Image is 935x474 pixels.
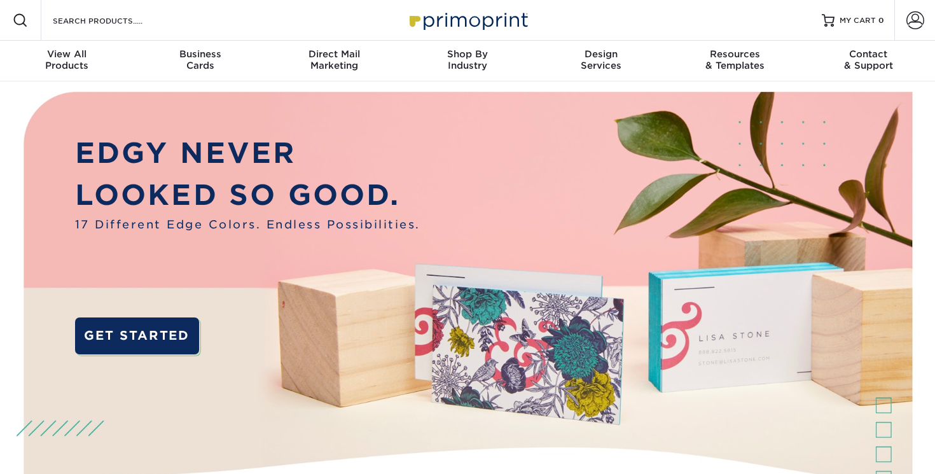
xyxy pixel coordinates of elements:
input: SEARCH PRODUCTS..... [52,13,176,28]
span: MY CART [840,15,876,26]
span: 17 Different Edge Colors. Endless Possibilities. [75,216,420,233]
div: Industry [401,48,534,71]
span: Design [534,48,668,60]
div: Services [534,48,668,71]
a: Shop ByIndustry [401,41,534,81]
div: Marketing [267,48,401,71]
span: Business [134,48,267,60]
span: Direct Mail [267,48,401,60]
img: Primoprint [404,6,531,34]
p: EDGY NEVER [75,132,420,174]
a: DesignServices [534,41,668,81]
a: GET STARTED [75,317,199,354]
div: Cards [134,48,267,71]
a: Contact& Support [801,41,935,81]
span: Shop By [401,48,534,60]
div: & Support [801,48,935,71]
p: LOOKED SO GOOD. [75,174,420,216]
span: 0 [878,16,884,25]
a: Resources& Templates [668,41,801,81]
a: BusinessCards [134,41,267,81]
span: Resources [668,48,801,60]
a: Direct MailMarketing [267,41,401,81]
div: & Templates [668,48,801,71]
span: Contact [801,48,935,60]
